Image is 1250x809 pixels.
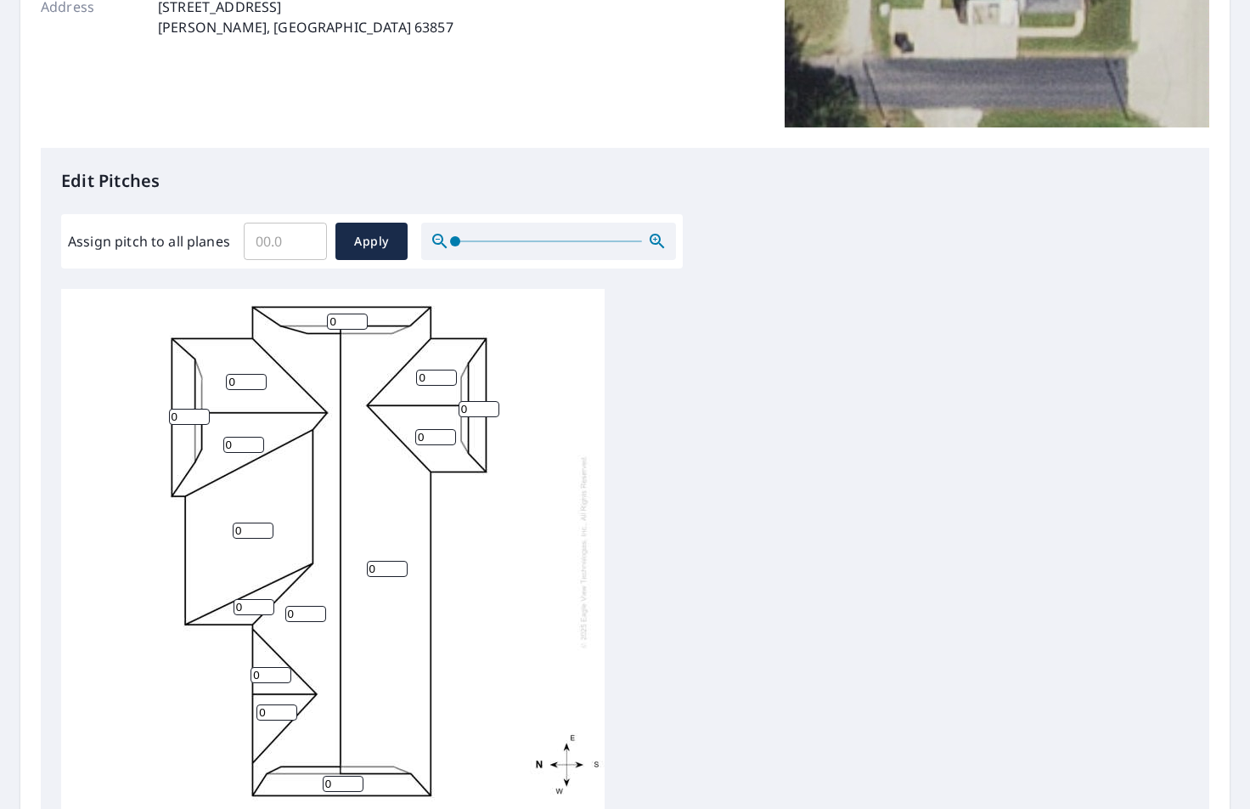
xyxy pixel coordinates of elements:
p: Edit Pitches [61,168,1189,194]
input: 00.0 [244,218,327,265]
label: Assign pitch to all planes [68,231,230,252]
span: Apply [349,231,394,252]
button: Apply [335,223,408,260]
